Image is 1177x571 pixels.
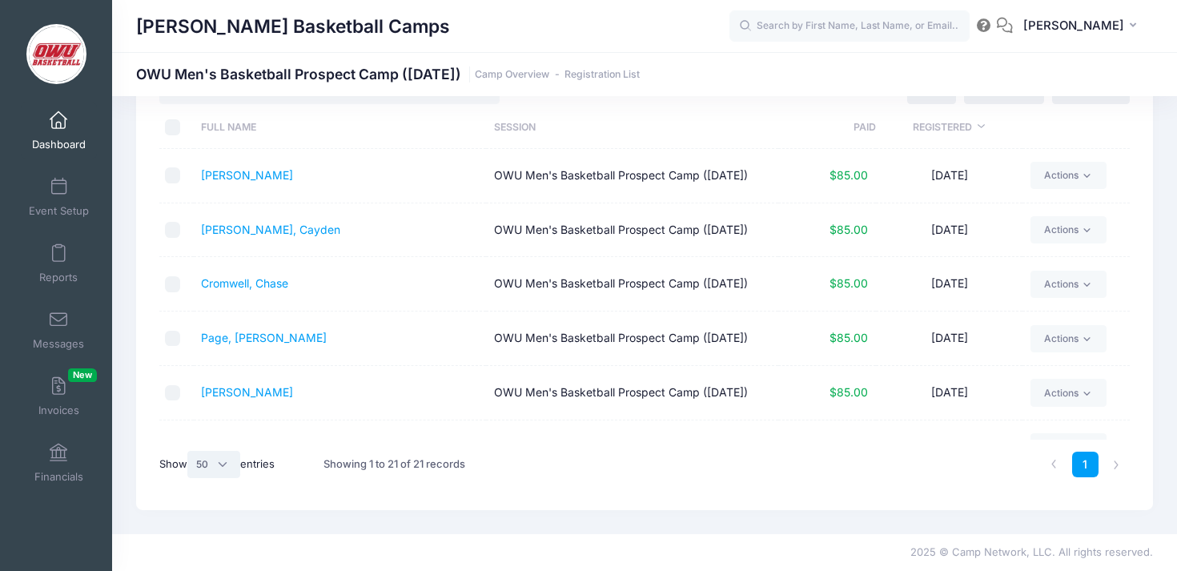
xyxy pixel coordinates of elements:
[876,257,1022,312] td: [DATE]
[68,368,97,382] span: New
[830,168,868,182] span: $85.00
[1072,452,1099,478] a: 1
[486,149,778,203] td: OWU Men's Basketball Prospect Camp ([DATE])
[1030,325,1107,352] a: Actions
[1030,379,1107,406] a: Actions
[38,404,79,417] span: Invoices
[830,276,868,290] span: $85.00
[21,235,97,292] a: Reports
[201,168,293,182] a: [PERSON_NAME]
[34,470,83,484] span: Financials
[26,24,86,84] img: David Vogel Basketball Camps
[729,10,970,42] input: Search by First Name, Last Name, or Email...
[21,435,97,491] a: Financials
[187,451,240,478] select: Showentries
[486,257,778,312] td: OWU Men's Basketball Prospect Camp ([DATE])
[876,366,1022,420] td: [DATE]
[1013,8,1153,45] button: [PERSON_NAME]
[201,385,293,399] a: [PERSON_NAME]
[1030,216,1107,243] a: Actions
[1023,17,1124,34] span: [PERSON_NAME]
[159,451,275,478] label: Show entries
[486,107,778,149] th: Session: activate to sort column ascending
[1030,271,1107,298] a: Actions
[876,107,1022,149] th: Registered: activate to sort column ascending
[194,107,486,149] th: Full Name: activate to sort column ascending
[1030,433,1107,460] a: Actions
[136,66,640,82] h1: OWU Men's Basketball Prospect Camp ([DATE])
[830,223,868,236] span: $85.00
[21,302,97,358] a: Messages
[876,149,1022,203] td: [DATE]
[910,545,1153,558] span: 2025 © Camp Network, LLC. All rights reserved.
[486,312,778,366] td: OWU Men's Basketball Prospect Camp ([DATE])
[21,169,97,225] a: Event Setup
[136,8,450,45] h1: [PERSON_NAME] Basketball Camps
[1030,162,1107,189] a: Actions
[323,446,465,483] div: Showing 1 to 21 of 21 records
[201,223,340,236] a: [PERSON_NAME], Cayden
[201,276,288,290] a: Cromwell, Chase
[33,337,84,351] span: Messages
[486,203,778,258] td: OWU Men's Basketball Prospect Camp ([DATE])
[201,331,327,344] a: Page, [PERSON_NAME]
[475,69,549,81] a: Camp Overview
[21,368,97,424] a: InvoicesNew
[778,107,876,149] th: Paid: activate to sort column ascending
[564,69,640,81] a: Registration List
[39,271,78,284] span: Reports
[486,420,778,475] td: OWU Men's Basketball Prospect Camp ([DATE])
[876,203,1022,258] td: [DATE]
[486,366,778,420] td: OWU Men's Basketball Prospect Camp ([DATE])
[29,204,89,218] span: Event Setup
[876,312,1022,366] td: [DATE]
[830,385,868,399] span: $85.00
[876,420,1022,475] td: [DATE]
[32,138,86,151] span: Dashboard
[830,331,868,344] span: $85.00
[21,103,97,159] a: Dashboard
